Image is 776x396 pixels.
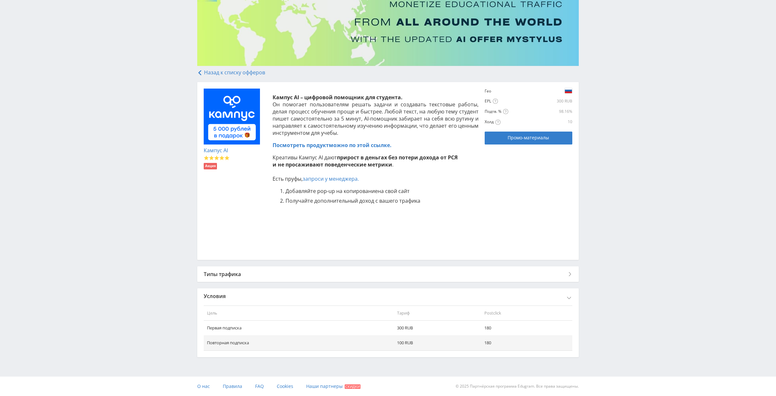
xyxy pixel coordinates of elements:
div: EPL [485,99,505,104]
span: FAQ [255,383,264,389]
span: О нас [197,383,210,389]
th: Цель [204,305,394,321]
th: Postclick [481,305,572,321]
div: Типы трафика [197,266,579,282]
span: Посмотреть продукт [273,142,329,149]
div: © 2025 Партнёрская программа Edugram. Все права защищены. [391,377,579,396]
div: 300 RUB [507,99,572,104]
span: Промо-материалы [508,135,549,140]
a: Назад к списку офферов [197,69,265,76]
span: Наши партнеры [306,383,343,389]
a: Промо-материалы [485,132,572,144]
img: e19fcd9231212a64c934454d68839819.png [565,87,572,94]
p: Он помогает пользователям решать задачи и создавать текстовые работы, делая процесс обучения прощ... [273,94,479,136]
span: Получайте дополнительный доход с вашего трафика [286,197,420,204]
td: Первая подписка [204,321,394,336]
div: Гео [485,89,505,94]
li: Акция [204,163,217,169]
a: Кампус AI [204,147,228,154]
td: 180 [481,321,572,336]
div: Условия [197,288,579,304]
span: Cookies [277,383,293,389]
strong: прирост в деньгах без потери дохода от РСЯ и не просаживают поведенческие метрики [273,154,458,168]
div: Подтв. % [485,109,543,114]
div: Холд [485,119,543,125]
td: 180 [481,336,572,350]
a: Правила [223,377,242,396]
img: 61b0a20f679e4abdf8b58b6a20f298fd.png [204,89,260,145]
th: Тариф [394,305,481,321]
span: на свой сайт [378,187,410,195]
a: О нас [197,377,210,396]
span: Добавляйте pop-up на копирование [286,187,378,195]
a: Cookies [277,377,293,396]
td: 300 RUB [394,321,481,336]
a: Наши партнеры Скидки [306,377,361,396]
p: Креативы Кампус AI дают . Есть пруфы, [273,154,479,182]
span: Скидки [345,384,361,389]
span: Правила [223,383,242,389]
td: Повторная подписка [204,336,394,350]
strong: Кампус AI – цифровой помощник для студента. [273,94,403,101]
a: запроси у менеджера. [303,175,359,182]
a: FAQ [255,377,264,396]
div: 98.16% [544,109,572,114]
a: Посмотреть продуктможно по этой ссылке. [273,142,392,149]
td: 100 RUB [394,336,481,350]
div: 10 [544,119,572,124]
